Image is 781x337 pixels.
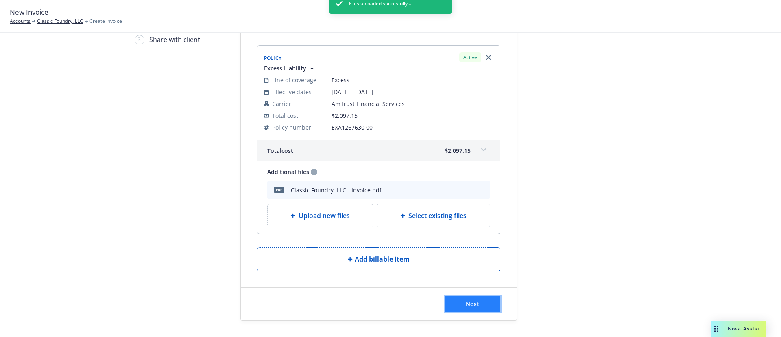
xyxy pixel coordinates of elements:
[272,88,312,96] span: Effective dates
[257,247,500,271] button: Add billable item
[272,123,311,132] span: Policy number
[467,185,474,195] button: preview file
[272,111,298,120] span: Total cost
[149,35,200,44] div: Share with client
[135,35,144,44] div: 3
[264,64,306,73] span: Excess Liability
[267,204,374,227] div: Upload new files
[267,146,293,155] span: Total cost
[10,7,48,18] span: New Invoice
[299,211,350,220] span: Upload new files
[454,185,460,195] button: download file
[466,300,479,308] span: Next
[445,296,500,312] button: Next
[711,321,721,337] div: Drag to move
[272,99,291,108] span: Carrier
[459,52,481,62] div: Active
[728,325,760,332] span: Nova Assist
[257,140,500,161] div: Totalcost$2,097.15
[264,64,316,73] button: Excess Liability
[89,18,122,25] span: Create Invoice
[711,321,766,337] button: Nova Assist
[10,18,31,25] a: Accounts
[37,18,83,25] a: Classic Foundry, LLC
[291,186,382,194] div: Classic Foundry, LLC - Invoice.pdf
[274,187,284,193] span: pdf
[264,55,282,62] span: Policy
[480,185,487,195] button: archive file
[267,167,309,176] span: Additional files
[272,76,316,84] span: Line of coverage
[445,146,471,155] span: $2,097.15
[484,53,493,62] a: Remove browser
